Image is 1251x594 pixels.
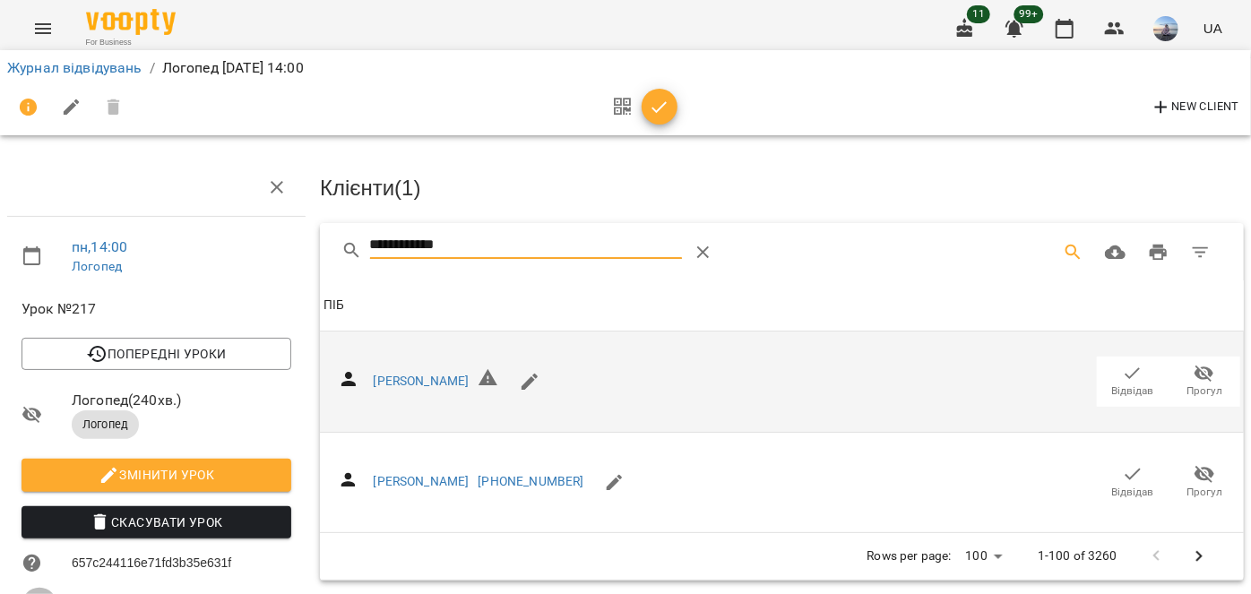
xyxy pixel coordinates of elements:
span: 11 [967,5,990,23]
div: ПІБ [324,295,344,316]
button: UA [1196,12,1229,45]
span: 99+ [1014,5,1044,23]
a: [PERSON_NAME] [374,474,470,488]
span: Попередні уроки [36,343,277,365]
span: Прогул [1186,383,1222,399]
button: Змінити урок [22,459,291,491]
button: Menu [22,7,65,50]
button: Прогул [1169,457,1240,507]
button: Прогул [1169,357,1240,407]
span: Скасувати Урок [36,512,277,533]
button: Фільтр [1179,231,1222,274]
img: a5695baeaf149ad4712b46ffea65b4f5.jpg [1153,16,1178,41]
div: Sort [324,295,344,316]
button: Search [1052,231,1095,274]
input: Search [370,231,683,260]
a: Логопед [72,259,122,273]
nav: breadcrumb [7,57,1244,79]
p: 1-100 of 3260 [1038,547,1117,565]
span: UA [1204,19,1222,38]
a: Журнал відвідувань [7,59,142,76]
span: For Business [86,37,176,48]
button: Скасувати Урок [22,506,291,538]
h3: Клієнти ( 1 ) [320,176,1244,200]
li: / [150,57,155,79]
span: ПІБ [324,295,1240,316]
button: Відвідав [1097,457,1169,507]
span: Змінити урок [36,464,277,486]
div: 100 [959,543,1009,569]
a: [PHONE_NUMBER] [478,474,583,488]
span: Логопед ( 240 хв. ) [72,390,291,411]
li: 657c244116e71fd3b35e631f [7,546,306,581]
h6: Невірний формат телефону ${ phone } [478,367,499,396]
span: Відвідав [1112,383,1154,399]
button: Друк [1137,231,1180,274]
button: Next Page [1178,535,1221,578]
p: Rows per page: [867,547,952,565]
span: Урок №217 [22,298,291,320]
a: [PERSON_NAME] [374,374,470,388]
button: New Client [1146,93,1244,122]
button: Відвідав [1097,357,1169,407]
button: Попередні уроки [22,338,291,370]
button: Завантажити CSV [1094,231,1137,274]
span: Логопед [72,417,139,433]
span: Прогул [1186,485,1222,500]
span: Відвідав [1112,485,1154,500]
a: пн , 14:00 [72,238,127,255]
div: Table Toolbar [320,223,1244,280]
p: Логопед [DATE] 14:00 [162,57,304,79]
span: New Client [1151,97,1239,118]
img: Voopty Logo [86,9,176,35]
